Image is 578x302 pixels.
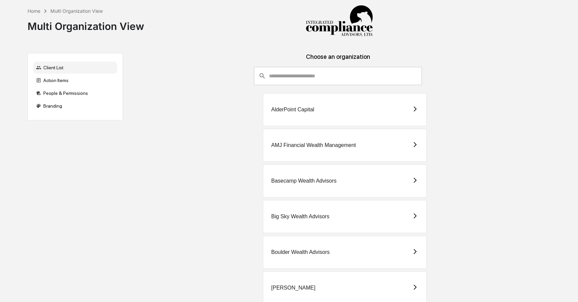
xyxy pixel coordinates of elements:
div: People & Permissions [33,87,117,99]
img: Integrated Compliance Advisors [306,5,373,37]
div: Multi Organization View [28,15,144,32]
div: Choose an organization [128,53,548,67]
div: Action Items [33,74,117,86]
div: [PERSON_NAME] [271,285,316,291]
iframe: Open customer support [557,280,575,298]
div: Client List [33,62,117,74]
div: AMJ Financial Wealth Management [271,142,356,148]
div: Branding [33,100,117,112]
div: Boulder Wealth Advisors [271,249,330,255]
div: Multi Organization View [50,8,103,14]
div: consultant-dashboard__filter-organizations-search-bar [254,67,422,85]
div: Basecamp Wealth Advisors [271,178,337,184]
div: AlderPoint Capital [271,107,314,113]
div: Big Sky Wealth Advisors [271,214,329,220]
div: Home [28,8,40,14]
